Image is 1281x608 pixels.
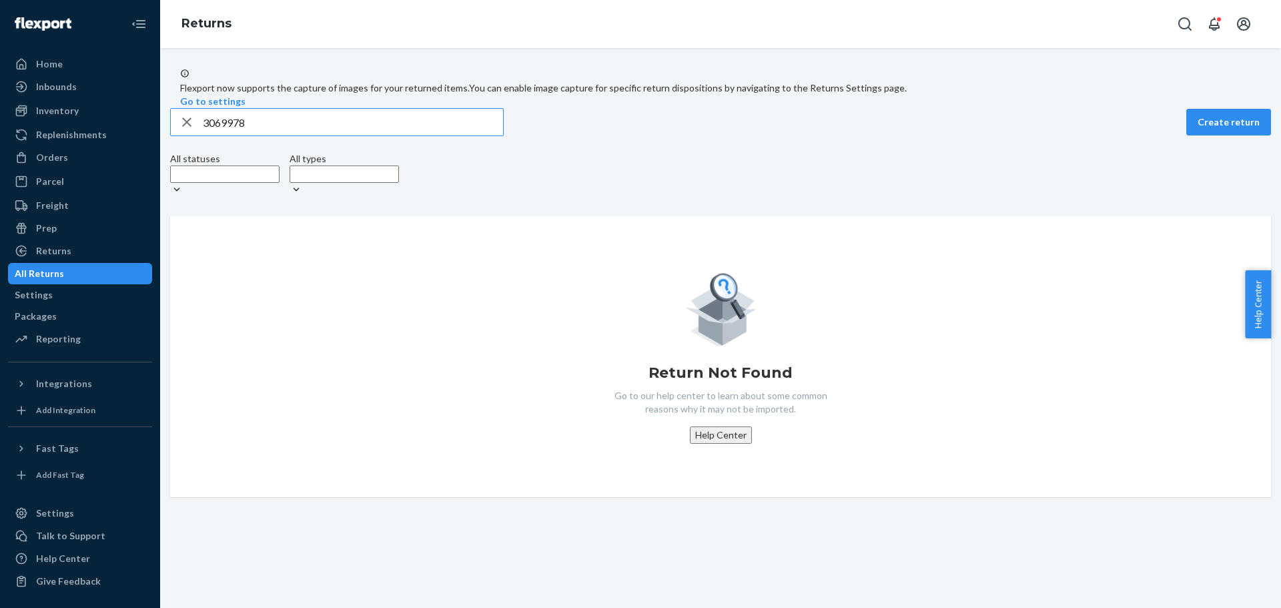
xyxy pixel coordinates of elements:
[180,95,246,108] button: Go to settings
[8,525,152,547] a: Talk to Support
[180,82,469,93] span: Flexport now supports the capture of images for your returned items.
[36,151,68,164] div: Orders
[36,104,79,117] div: Inventory
[8,171,152,192] a: Parcel
[8,53,152,75] a: Home
[36,80,77,93] div: Inbounds
[36,57,63,71] div: Home
[290,166,399,183] input: All types
[604,389,837,416] p: Go to our help center to learn about some common reasons why it may not be imported.
[649,362,793,384] h1: Return Not Found
[125,11,152,37] button: Close Navigation
[8,240,152,262] a: Returns
[690,426,752,444] button: Help Center
[8,76,152,97] a: Inbounds
[8,195,152,216] a: Freight
[36,507,74,520] div: Settings
[181,16,232,31] a: Returns
[36,442,79,455] div: Fast Tags
[8,306,152,327] a: Packages
[36,404,95,416] div: Add Integration
[36,332,81,346] div: Reporting
[8,571,152,592] button: Give Feedback
[469,82,907,93] span: You can enable image capture for specific return dispositions by navigating to the Returns Settin...
[15,17,71,31] img: Flexport logo
[36,199,69,212] div: Freight
[36,377,92,390] div: Integrations
[1201,11,1228,37] button: Open notifications
[36,552,90,565] div: Help Center
[170,152,280,166] div: All statuses
[15,288,53,302] div: Settings
[8,263,152,284] a: All Returns
[8,284,152,306] a: Settings
[8,100,152,121] a: Inventory
[8,147,152,168] a: Orders
[8,548,152,569] a: Help Center
[8,438,152,459] button: Fast Tags
[15,267,64,280] div: All Returns
[1230,11,1257,37] button: Open account menu
[203,109,503,135] input: Search returns by rma, id, tracking number
[170,166,280,183] input: All statuses
[8,373,152,394] button: Integrations
[8,465,152,486] a: Add Fast Tag
[685,270,757,346] img: Empty list
[1245,270,1271,338] button: Help Center
[1172,11,1198,37] button: Open Search Box
[36,469,84,481] div: Add Fast Tag
[290,152,399,166] div: All types
[36,222,57,235] div: Prep
[8,503,152,524] a: Settings
[171,5,242,43] ol: breadcrumbs
[8,124,152,145] a: Replenishments
[15,310,57,323] div: Packages
[36,175,64,188] div: Parcel
[36,244,71,258] div: Returns
[8,328,152,350] a: Reporting
[1186,109,1271,135] button: Create return
[36,575,101,588] div: Give Feedback
[8,218,152,239] a: Prep
[36,128,107,141] div: Replenishments
[36,529,105,543] div: Talk to Support
[8,400,152,421] a: Add Integration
